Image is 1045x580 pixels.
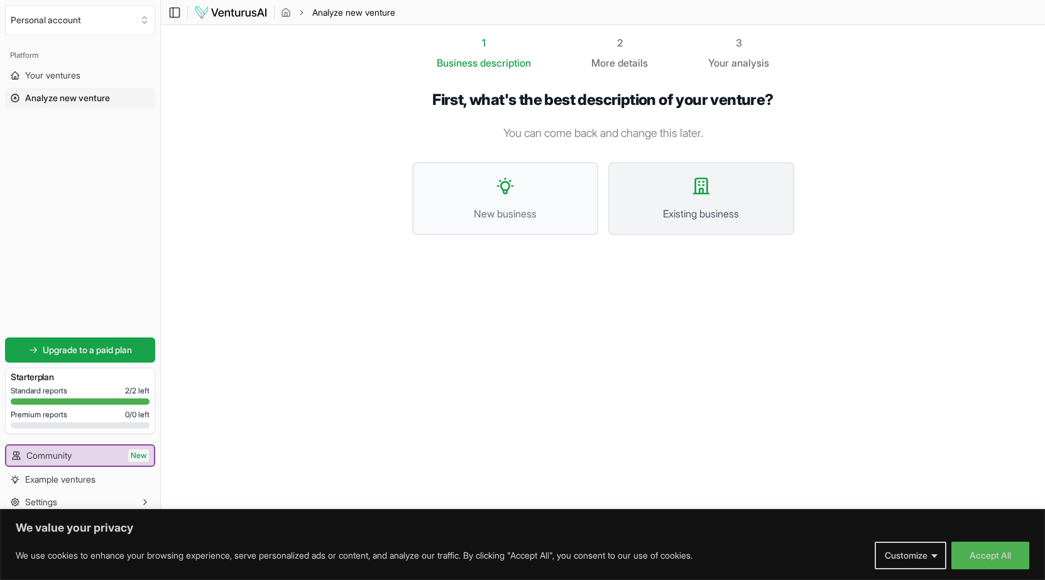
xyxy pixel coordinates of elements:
span: New [128,449,149,462]
span: details [618,57,648,69]
span: Your ventures [25,69,80,82]
h3: Starter plan [11,371,150,383]
span: analysis [731,57,769,69]
span: Business [437,55,478,70]
a: Your ventures [5,65,155,85]
span: Analyze new venture [312,6,395,19]
button: Existing business [608,162,794,235]
p: We value your privacy [16,520,1029,535]
span: 0 / 0 left [125,410,150,420]
button: Select an organization [5,5,155,35]
button: New business [412,162,598,235]
h1: First, what's the best description of your venture? [412,90,794,109]
div: 2 [591,35,648,50]
div: Platform [5,45,155,65]
span: Community [26,449,72,462]
img: logo [194,5,268,20]
span: 2 / 2 left [125,386,150,396]
span: More [591,55,615,70]
span: Your [708,55,729,70]
span: Settings [25,496,57,508]
span: Premium reports [11,410,67,420]
p: You can come back and change this later. [412,124,794,142]
span: New business [426,206,584,221]
div: 1 [437,35,531,50]
div: 3 [708,35,769,50]
a: Example ventures [5,469,155,490]
span: Example ventures [25,473,96,486]
p: We use cookies to enhance your browsing experience, serve personalized ads or content, and analyz... [16,548,692,563]
span: Analyze new venture [25,92,110,104]
button: Accept All [951,542,1029,569]
button: Settings [5,492,155,512]
a: Analyze new venture [5,88,155,108]
button: Customize [875,542,946,569]
span: Existing business [622,206,780,221]
a: Upgrade to a paid plan [5,337,155,363]
span: Upgrade to a paid plan [43,344,132,356]
nav: breadcrumb [281,6,395,19]
span: description [480,57,531,69]
span: Standard reports [11,386,67,396]
a: CommunityNew [6,446,154,466]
